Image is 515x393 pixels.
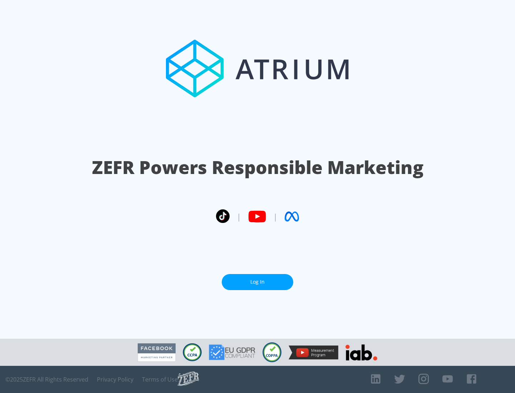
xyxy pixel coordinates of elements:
img: COPPA Compliant [263,342,281,362]
img: IAB [345,344,377,360]
a: Privacy Policy [97,376,133,383]
span: | [273,211,278,222]
img: GDPR Compliant [209,344,255,360]
img: Facebook Marketing Partner [138,343,176,362]
a: Terms of Use [142,376,178,383]
h1: ZEFR Powers Responsible Marketing [92,155,423,180]
img: YouTube Measurement Program [289,345,338,359]
a: Log In [222,274,293,290]
span: | [237,211,241,222]
span: © 2025 ZEFR All Rights Reserved [5,376,88,383]
img: CCPA Compliant [183,343,202,361]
